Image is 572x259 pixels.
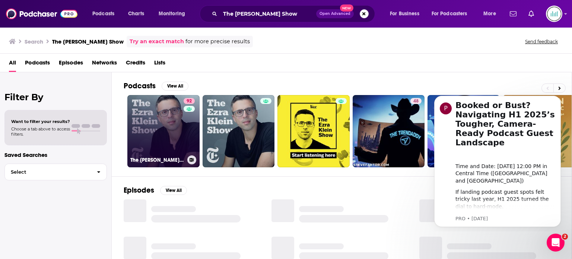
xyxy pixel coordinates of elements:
[507,7,519,20] a: Show notifications dropdown
[423,89,572,231] iframe: Intercom notifications message
[9,57,16,72] a: All
[546,6,562,22] button: Show profile menu
[207,5,382,22] div: Search podcasts, credits, & more...
[478,8,505,20] button: open menu
[320,12,350,16] span: Open Advanced
[128,9,144,19] span: Charts
[4,92,107,102] h2: Filter By
[220,8,316,20] input: Search podcasts, credits, & more...
[316,9,354,18] button: Open AdvancedNew
[123,8,149,20] a: Charts
[124,186,154,195] h2: Episodes
[385,8,429,20] button: open menu
[6,7,77,21] img: Podchaser - Follow, Share and Rate Podcasts
[25,57,50,72] a: Podcasts
[124,81,188,91] a: PodcastsView All
[52,38,124,45] h3: The [PERSON_NAME] Show
[410,98,422,104] a: 48
[92,9,114,19] span: Podcasts
[92,57,117,72] a: Networks
[185,37,250,46] span: for more precise results
[11,126,70,137] span: Choose a tab above to access filters.
[413,98,419,105] span: 48
[184,98,195,104] a: 92
[124,186,187,195] a: EpisodesView All
[11,119,70,124] span: Want to filter your results?
[340,4,353,12] span: New
[127,95,200,167] a: 92The [PERSON_NAME] Show
[562,234,568,240] span: 2
[124,81,156,91] h2: Podcasts
[130,37,184,46] a: Try an exact match
[153,8,195,20] button: open menu
[427,8,478,20] button: open menu
[483,9,496,19] span: More
[160,186,187,195] button: View All
[432,9,467,19] span: For Podcasters
[126,57,145,72] a: Credits
[547,234,565,252] iframe: Intercom live chat
[25,38,43,45] h3: Search
[187,98,192,105] span: 92
[390,9,419,19] span: For Business
[4,164,107,180] button: Select
[353,95,425,167] a: 48
[162,82,188,91] button: View All
[159,9,185,19] span: Monitoring
[546,6,562,22] span: Logged in as podglomerate
[154,57,165,72] a: Lists
[525,7,537,20] a: Show notifications dropdown
[4,151,107,158] p: Saved Searches
[59,57,83,72] a: Episodes
[523,38,560,45] button: Send feedback
[546,6,562,22] img: User Profile
[130,157,184,163] h3: The [PERSON_NAME] Show
[87,8,124,20] button: open menu
[5,170,91,174] span: Select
